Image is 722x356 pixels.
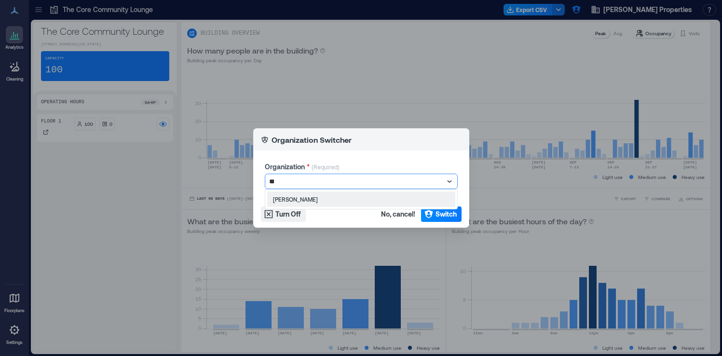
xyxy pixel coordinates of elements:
[272,134,352,146] p: Organization Switcher
[265,162,310,172] label: Organization
[421,206,462,222] button: Switch
[436,209,457,219] span: Switch
[378,206,418,222] button: No, cancel!
[261,206,306,222] button: Turn Off
[381,209,415,219] span: No, cancel!
[312,163,340,174] p: (Required)
[275,209,301,219] span: Turn Off
[273,195,318,203] p: [PERSON_NAME]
